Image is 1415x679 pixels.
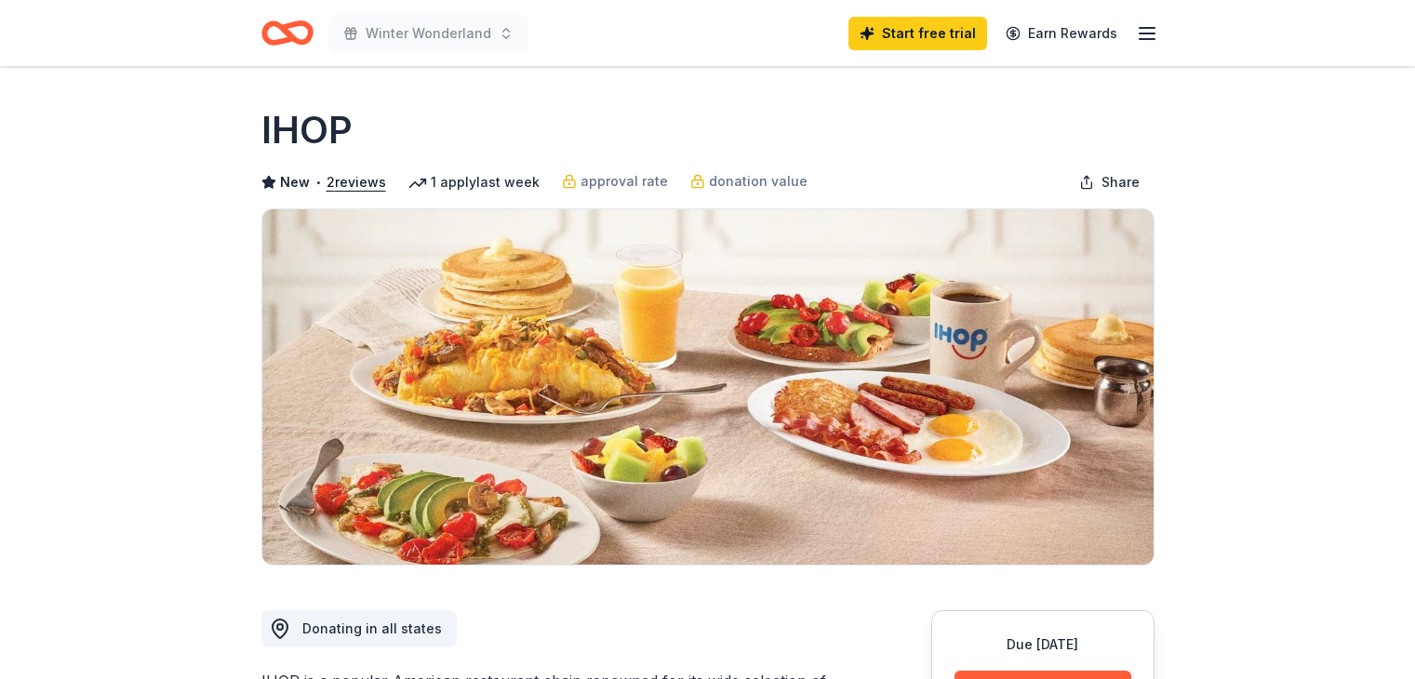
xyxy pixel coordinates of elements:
[690,170,808,193] a: donation value
[262,209,1154,565] img: Image for IHOP
[327,171,386,193] button: 2reviews
[848,17,987,50] a: Start free trial
[1064,164,1155,201] button: Share
[280,171,310,193] span: New
[408,171,540,193] div: 1 apply last week
[581,170,668,193] span: approval rate
[709,170,808,193] span: donation value
[302,620,442,636] span: Donating in all states
[314,175,321,190] span: •
[366,22,491,45] span: Winter Wonderland
[328,15,528,52] button: Winter Wonderland
[954,633,1131,656] div: Due [DATE]
[995,17,1128,50] a: Earn Rewards
[261,11,314,55] a: Home
[562,170,668,193] a: approval rate
[1101,171,1140,193] span: Share
[261,104,353,156] h1: IHOP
